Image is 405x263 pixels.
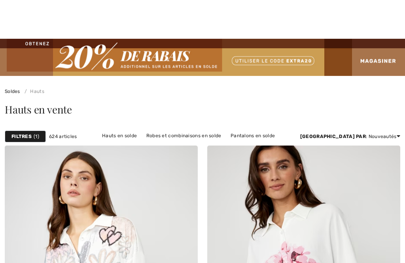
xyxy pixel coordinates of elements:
[5,102,72,116] span: Hauts en vente
[238,141,281,151] a: Jupes en solde
[300,134,366,139] strong: [GEOGRAPHIC_DATA] par
[5,89,20,94] a: Soldes
[34,133,39,140] span: 1
[96,141,167,151] a: Pulls et cardigans en solde
[227,131,279,141] a: Pantalons en solde
[21,89,44,94] a: Hauts
[98,131,141,141] a: Hauts en solde
[168,141,237,151] a: Vestes et blazers en solde
[142,131,225,141] a: Robes et combinaisons en solde
[49,133,77,140] span: 624 articles
[11,133,32,140] strong: Filtres
[300,133,400,140] div: : Nouveautés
